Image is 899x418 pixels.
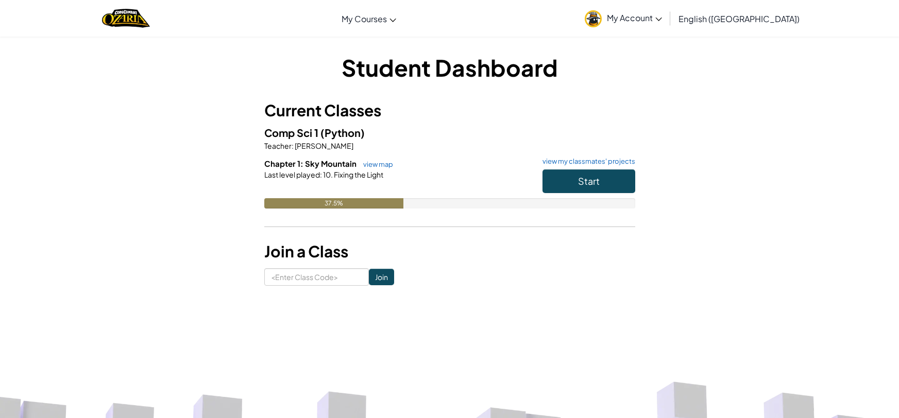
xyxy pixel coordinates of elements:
div: 37.5% [264,198,403,208]
h3: Join a Class [264,240,635,263]
span: Last level played [264,170,320,179]
span: 10. [322,170,333,179]
a: My Courses [336,5,401,32]
a: My Account [580,2,667,34]
a: view map [358,160,393,168]
span: Teacher [264,141,292,150]
a: view my classmates' projects [537,158,635,165]
span: My Courses [342,13,387,24]
h3: Current Classes [264,99,635,122]
span: : [292,141,294,150]
span: My Account [607,12,662,23]
span: English ([GEOGRAPHIC_DATA]) [679,13,800,24]
span: [PERSON_NAME] [294,141,353,150]
a: English ([GEOGRAPHIC_DATA]) [673,5,805,32]
span: Start [578,175,600,187]
img: Home [102,8,150,29]
a: Ozaria by CodeCombat logo [102,8,150,29]
span: Chapter 1: Sky Mountain [264,159,358,168]
input: Join [369,269,394,285]
h1: Student Dashboard [264,51,635,83]
img: avatar [585,10,602,27]
span: Fixing the Light [333,170,383,179]
input: <Enter Class Code> [264,268,369,286]
span: : [320,170,322,179]
span: Comp Sci 1 [264,126,320,139]
button: Start [542,169,635,193]
span: (Python) [320,126,365,139]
